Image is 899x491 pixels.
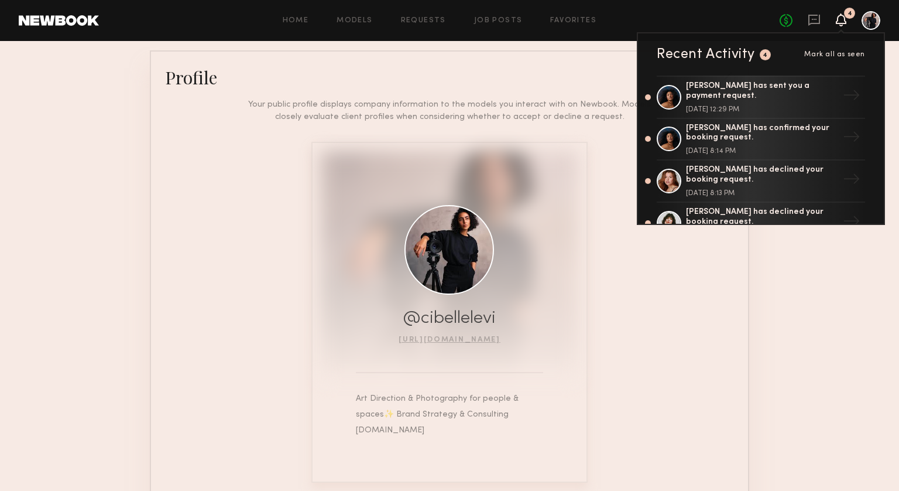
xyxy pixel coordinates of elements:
span: Mark all as seen [804,51,865,58]
div: 4 [763,52,768,59]
div: → [838,166,865,196]
a: [PERSON_NAME] has declined your booking request.→ [657,203,865,245]
a: Job Posts [474,17,523,25]
a: [PERSON_NAME] has declined your booking request.[DATE] 8:13 PM→ [657,161,865,203]
a: Favorites [550,17,596,25]
div: @cibellelevi [399,309,500,328]
div: Your public profile displays company information to the models you interact with on Newbook. Mode... [238,98,661,123]
a: Home [283,17,309,25]
div: → [838,82,865,112]
div: Profile [165,66,217,89]
a: [PERSON_NAME] has sent you a payment request.[DATE] 12:29 PM→ [657,76,865,119]
div: [PERSON_NAME] has sent you a payment request. [686,81,838,101]
div: 4 [847,11,852,17]
div: [PERSON_NAME] has confirmed your booking request. [686,124,838,144]
div: [PERSON_NAME] has declined your booking request. [686,207,838,227]
div: [DATE] 12:29 PM [686,106,838,113]
a: [URL][DOMAIN_NAME] [399,336,500,343]
a: Models [337,17,372,25]
div: [PERSON_NAME] has declined your booking request. [686,165,838,185]
div: Art Direction & Photography for people & spaces✨ Brand Strategy & Consulting [DOMAIN_NAME] [356,391,543,438]
div: → [838,124,865,154]
div: [DATE] 8:14 PM [686,148,838,155]
a: Requests [401,17,446,25]
div: → [838,208,865,238]
div: Recent Activity [657,47,755,62]
div: [DATE] 8:13 PM [686,190,838,197]
a: [PERSON_NAME] has confirmed your booking request.[DATE] 8:14 PM→ [657,119,865,161]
